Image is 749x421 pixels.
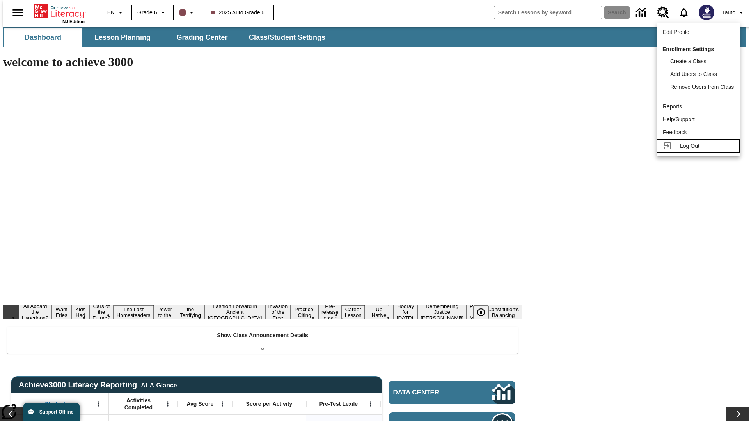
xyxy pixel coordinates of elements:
[670,84,734,90] span: Remove Users from Class
[680,143,699,149] span: Log Out
[670,71,717,77] span: Add Users to Class
[670,58,706,64] span: Create a Class
[662,46,714,52] span: Enrollment Settings
[663,29,689,35] span: Edit Profile
[663,103,682,110] span: Reports
[663,129,687,135] span: Feedback
[663,116,695,122] span: Help/Support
